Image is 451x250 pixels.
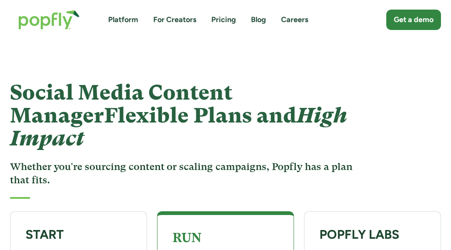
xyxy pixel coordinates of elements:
a: home [10,2,88,38]
a: Pricing [211,15,236,25]
h1: Social Media Content Manager [10,81,356,150]
a: Blog [251,15,266,25]
span: Flexible Plans and [10,103,347,150]
a: For Creators [153,15,196,25]
em: High Impact [10,103,347,150]
strong: RUN [172,230,201,245]
a: Get a demo [386,10,441,30]
strong: POPFLY LABS [319,227,399,242]
a: Platform [108,15,138,25]
a: Careers [281,15,308,25]
h3: Whether you're sourcing content or scaling campaigns, Popfly has a plan that fits. [10,160,356,187]
div: Get a demo [394,15,433,25]
strong: START [25,227,64,242]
